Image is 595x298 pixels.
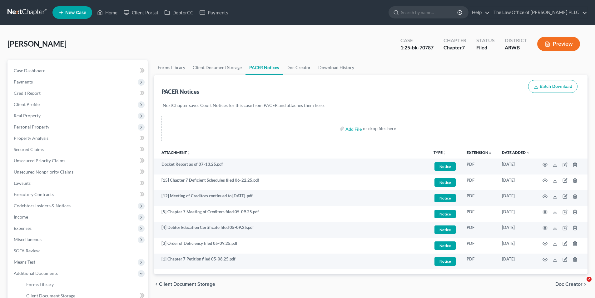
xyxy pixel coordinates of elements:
[9,65,148,76] a: Case Dashboard
[154,282,159,287] i: chevron_left
[497,222,535,238] td: [DATE]
[528,80,578,93] button: Batch Download
[434,225,456,234] span: Notice
[14,147,44,152] span: Secured Claims
[26,282,54,287] span: Forms Library
[443,151,446,155] i: unfold_more
[161,7,196,18] a: DebtorCC
[154,238,429,254] td: [3] Order of Deficiency filed 05-09.25.pdf
[505,37,527,44] div: District
[9,144,148,155] a: Secured Claims
[187,151,191,155] i: unfold_more
[14,169,73,174] span: Unsecured Nonpriority Claims
[14,68,46,73] span: Case Dashboard
[400,37,434,44] div: Case
[476,44,495,51] div: Filed
[315,60,358,75] a: Download History
[462,174,497,190] td: PDF
[14,90,41,96] span: Credit Report
[462,159,497,174] td: PDF
[462,190,497,206] td: PDF
[189,60,245,75] a: Client Document Storage
[9,245,148,256] a: SOFA Review
[14,225,32,231] span: Expenses
[434,225,457,235] a: Notice
[94,7,121,18] a: Home
[434,256,457,266] a: Notice
[154,282,215,287] button: chevron_left Client Document Storage
[434,193,457,203] a: Notice
[163,102,579,109] p: NextChapter saves Court Notices for this case from PACER and attaches them here.
[400,44,434,51] div: 1:25-bk-70787
[161,150,191,155] a: Attachmentunfold_more
[497,159,535,174] td: [DATE]
[159,282,215,287] span: Client Document Storage
[444,44,466,51] div: Chapter
[505,44,527,51] div: ARWB
[540,84,572,89] span: Batch Download
[555,282,588,287] button: Doc Creator chevron_right
[14,158,65,163] span: Unsecured Priority Claims
[154,60,189,75] a: Forms Library
[497,190,535,206] td: [DATE]
[9,133,148,144] a: Property Analysis
[14,203,71,208] span: Codebtors Insiders & Notices
[14,124,49,129] span: Personal Property
[121,7,161,18] a: Client Portal
[488,151,492,155] i: unfold_more
[7,39,67,48] span: [PERSON_NAME]
[434,209,457,219] a: Notice
[497,238,535,254] td: [DATE]
[401,7,458,18] input: Search by name...
[196,7,231,18] a: Payments
[9,155,148,166] a: Unsecured Priority Claims
[497,174,535,190] td: [DATE]
[434,161,457,172] a: Notice
[154,222,429,238] td: [4] Debtor Education Certificate filed 05-09.25.pdf
[9,88,148,99] a: Credit Report
[14,237,42,242] span: Miscellaneous
[462,254,497,270] td: PDF
[555,282,583,287] span: Doc Creator
[462,206,497,222] td: PDF
[434,194,456,202] span: Notice
[497,206,535,222] td: [DATE]
[462,44,465,50] span: 7
[14,79,33,84] span: Payments
[14,214,28,220] span: Income
[161,88,199,95] div: PACER Notices
[526,151,530,155] i: expand_more
[537,37,580,51] button: Preview
[434,177,457,188] a: Notice
[502,150,530,155] a: Date Added expand_more
[434,257,456,265] span: Notice
[9,178,148,189] a: Lawsuits
[462,222,497,238] td: PDF
[154,206,429,222] td: [5] Chapter 7 Meeting of Creditors filed 05-09.25.pdf
[467,150,492,155] a: Extensionunfold_more
[9,189,148,200] a: Executory Contracts
[14,192,54,197] span: Executory Contracts
[154,190,429,206] td: [12] Meeting of Creditors continued to [DATE]-pdf
[9,166,148,178] a: Unsecured Nonpriority Claims
[476,37,495,44] div: Status
[434,151,446,155] button: TYPEunfold_more
[444,37,466,44] div: Chapter
[154,159,429,174] td: Docket Report as of 07-13.25.pdf
[14,135,48,141] span: Property Analysis
[469,7,490,18] a: Help
[14,270,58,276] span: Additional Documents
[462,238,497,254] td: PDF
[154,254,429,270] td: [1] Chapter 7 Petition filed 05-08.25.pdf
[14,259,35,265] span: Means Test
[587,277,592,282] span: 2
[434,240,457,251] a: Notice
[245,60,283,75] a: PACER Notices
[490,7,587,18] a: The Law Office of [PERSON_NAME] PLLC
[21,279,148,290] a: Forms Library
[154,174,429,190] td: [15] Chapter 7 Deficient Schedules filed 06-22.25.pdf
[14,102,40,107] span: Client Profile
[434,162,456,171] span: Notice
[65,10,86,15] span: New Case
[434,178,456,187] span: Notice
